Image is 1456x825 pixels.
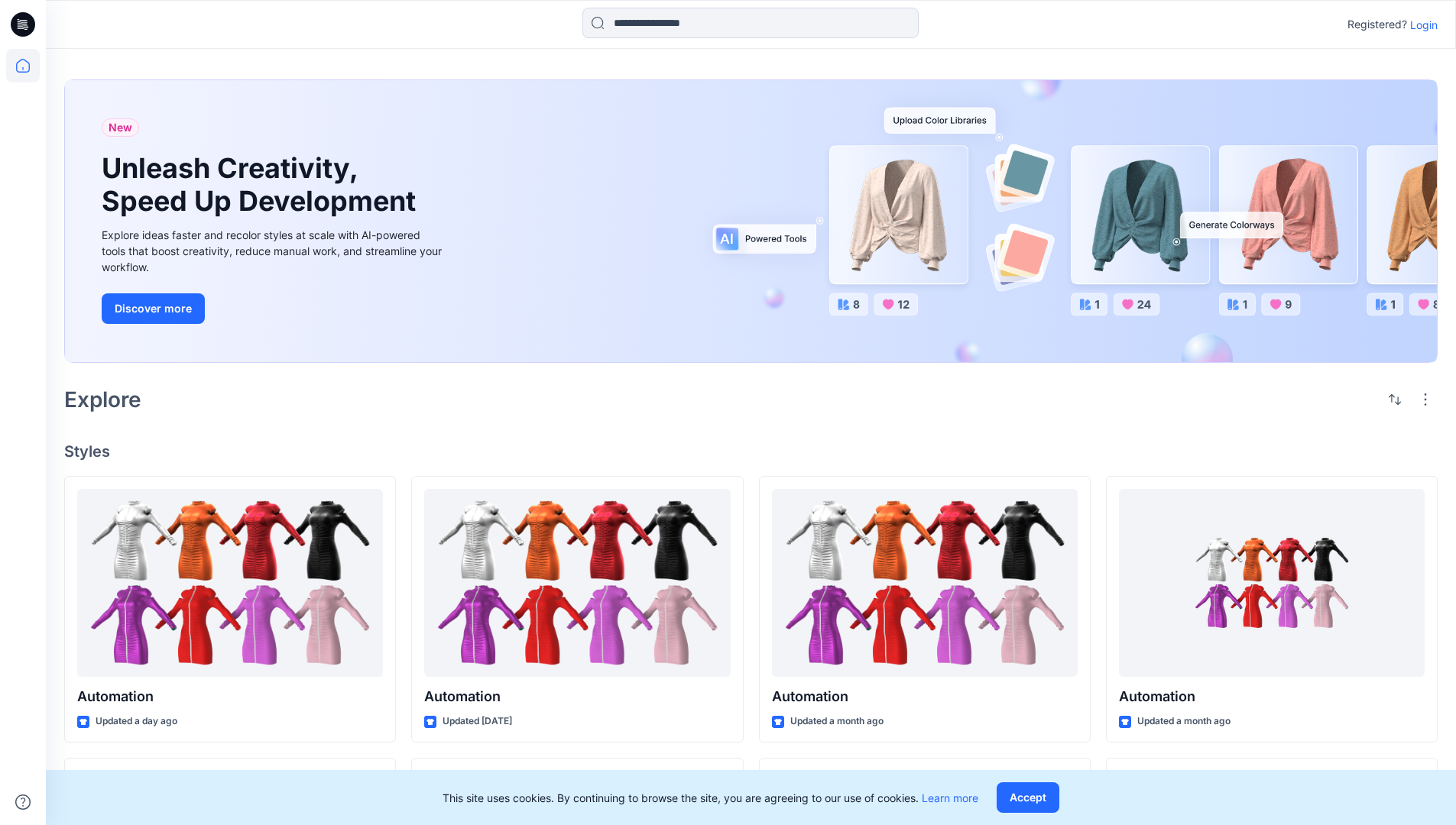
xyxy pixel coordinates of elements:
[102,293,446,324] a: Discover more
[96,713,177,730] p: Updated a day ago
[1410,17,1438,33] p: Login
[772,686,1078,707] p: Automation
[1347,15,1407,34] p: Registered?
[77,686,383,707] p: Automation
[64,387,141,412] h2: Explore
[102,293,205,324] button: Discover more
[424,489,730,678] a: Automation
[1119,686,1425,707] p: Automation
[922,791,978,804] a: Learn more
[424,686,730,707] p: Automation
[1119,489,1425,678] a: Automation
[109,118,132,137] span: New
[997,782,1059,813] button: Accept
[102,152,423,218] h1: Unleash Creativity, Speed Up Development
[443,713,512,730] p: Updated [DATE]
[772,489,1078,678] a: Automation
[443,790,978,806] p: This site uses cookies. By continuing to browse the site, you are agreeing to our use of cookies.
[64,442,1438,461] h4: Styles
[790,713,884,730] p: Updated a month ago
[102,227,446,275] div: Explore ideas faster and recolor styles at scale with AI-powered tools that boost creativity, red...
[77,489,383,678] a: Automation
[1137,713,1231,730] p: Updated a month ago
